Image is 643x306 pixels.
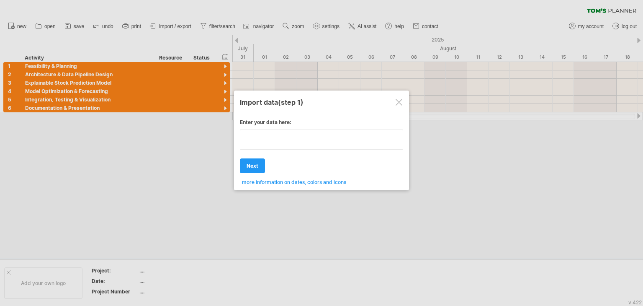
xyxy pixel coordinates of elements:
[240,119,403,130] div: Enter your data here:
[247,163,258,169] span: next
[278,98,303,106] span: (step 1)
[240,94,403,109] div: Import data
[240,158,265,173] a: next
[242,179,346,185] span: more information on dates, colors and icons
